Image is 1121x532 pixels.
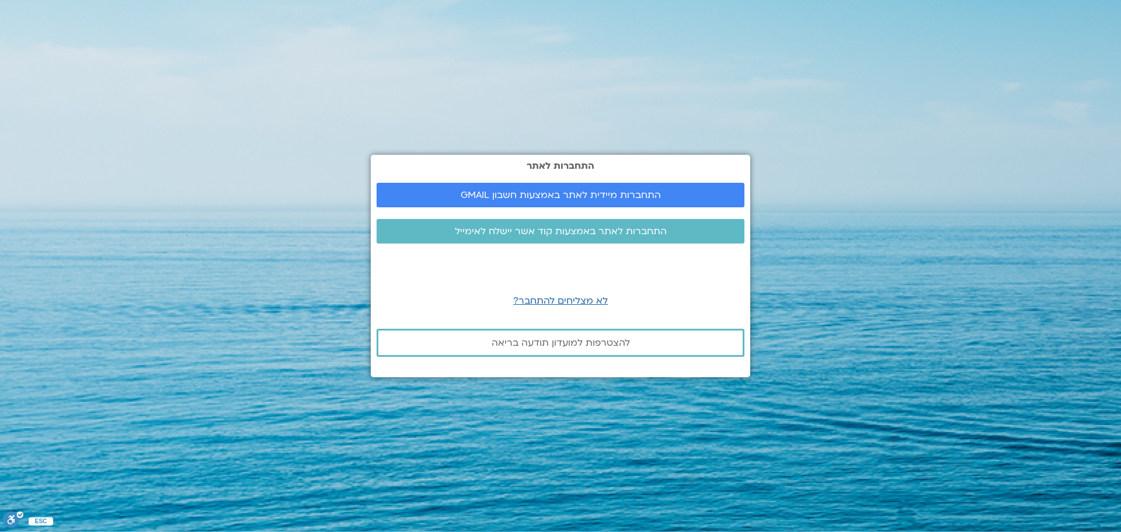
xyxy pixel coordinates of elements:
[377,329,744,357] a: להצטרפות למועדון תודעה בריאה
[377,161,744,171] h2: התחברות לאתר
[513,294,608,307] a: לא מצליחים להתחבר?
[492,338,630,348] span: להצטרפות למועדון תודעה בריאה
[455,226,667,237] span: התחברות לאתר באמצעות קוד אשר יישלח לאימייל
[377,183,744,207] a: התחברות מיידית לאתר באמצעות חשבון GMAIL
[461,190,661,200] span: התחברות מיידית לאתר באמצעות חשבון GMAIL
[377,219,744,244] a: התחברות לאתר באמצעות קוד אשר יישלח לאימייל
